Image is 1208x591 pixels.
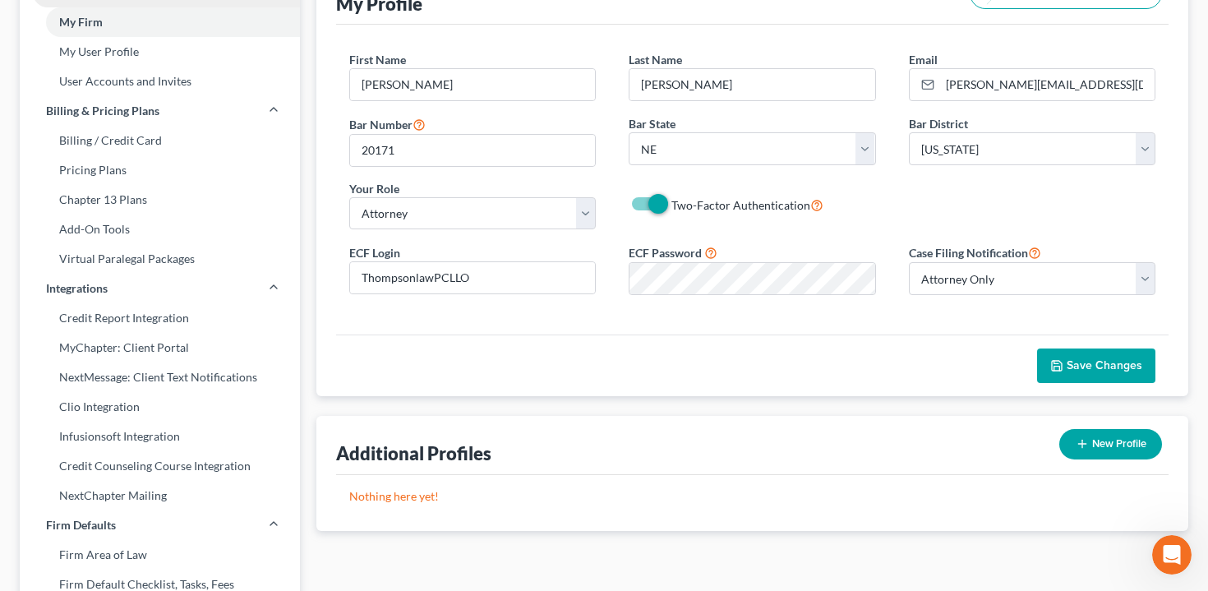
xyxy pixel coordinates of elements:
span: Save Changes [1067,358,1142,372]
span: Billing & Pricing Plans [46,103,159,119]
a: Clio Integration [20,392,300,422]
a: NextChapter Mailing [20,481,300,510]
a: My Firm [20,7,300,37]
a: Infusionsoft Integration [20,422,300,451]
a: Billing / Credit Card [20,126,300,155]
a: User Accounts and Invites [20,67,300,96]
a: Add-On Tools [20,215,300,244]
a: Credit Counseling Course Integration [20,451,300,481]
span: Your Role [349,182,399,196]
span: Integrations [46,280,108,297]
span: Last Name [629,53,682,67]
iframe: Intercom live chat [1152,535,1192,575]
a: Integrations [20,274,300,303]
label: Bar District [909,115,968,132]
label: Case Filing Notification [909,242,1041,262]
label: ECF Login [349,244,400,261]
span: Firm Defaults [46,517,116,533]
input: Enter email... [940,69,1155,100]
span: Two-Factor Authentication [671,198,810,212]
label: Bar Number [349,114,426,134]
a: MyChapter: Client Portal [20,333,300,362]
span: Email [909,53,938,67]
span: First Name [349,53,406,67]
a: Firm Area of Law [20,540,300,570]
a: Billing & Pricing Plans [20,96,300,126]
input: Enter last name... [629,69,875,100]
button: New Profile [1059,429,1162,459]
a: Virtual Paralegal Packages [20,244,300,274]
a: Credit Report Integration [20,303,300,333]
a: NextMessage: Client Text Notifications [20,362,300,392]
button: Save Changes [1037,349,1155,383]
input: # [350,135,596,166]
a: Pricing Plans [20,155,300,185]
input: Enter first name... [350,69,596,100]
label: Bar State [629,115,675,132]
a: My User Profile [20,37,300,67]
div: Additional Profiles [336,441,491,465]
label: ECF Password [629,244,702,261]
a: Firm Defaults [20,510,300,540]
p: Nothing here yet! [349,488,1156,505]
a: Chapter 13 Plans [20,185,300,215]
input: Enter ecf login... [350,262,596,293]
